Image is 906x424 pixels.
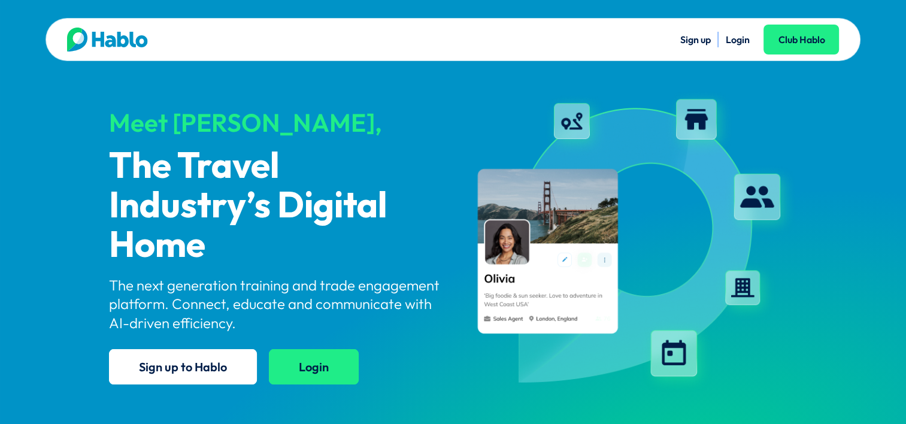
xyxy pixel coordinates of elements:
[269,349,359,384] a: Login
[725,34,749,46] a: Login
[763,25,839,54] a: Club Hablo
[109,147,443,266] p: The Travel Industry’s Digital Home
[109,349,257,384] a: Sign up to Hablo
[109,276,443,332] p: The next generation training and trade engagement platform. Connect, educate and communicate with...
[67,28,148,52] img: Hablo logo main 2
[109,109,443,137] div: Meet [PERSON_NAME],
[463,89,798,395] img: hablo-profile-image
[680,34,711,46] a: Sign up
